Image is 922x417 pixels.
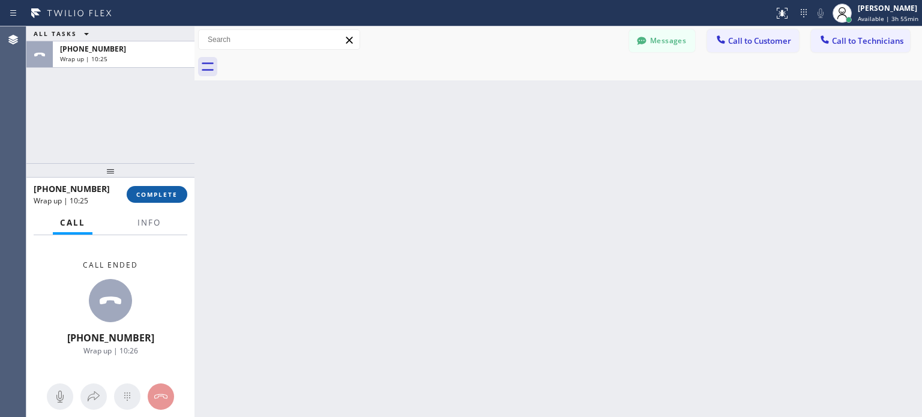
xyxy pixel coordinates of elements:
[199,30,360,49] input: Search
[60,44,126,54] span: [PHONE_NUMBER]
[83,260,138,270] span: Call ended
[811,29,910,52] button: Call to Technicians
[34,196,88,206] span: Wrap up | 10:25
[53,211,92,235] button: Call
[137,217,161,228] span: Info
[80,383,107,410] button: Open directory
[114,383,140,410] button: Open dialpad
[858,3,918,13] div: [PERSON_NAME]
[83,346,138,356] span: Wrap up | 10:26
[60,217,85,228] span: Call
[148,383,174,410] button: Hang up
[47,383,73,410] button: Mute
[130,211,168,235] button: Info
[832,35,903,46] span: Call to Technicians
[728,35,791,46] span: Call to Customer
[812,5,829,22] button: Mute
[34,183,110,194] span: [PHONE_NUMBER]
[707,29,799,52] button: Call to Customer
[629,29,695,52] button: Messages
[858,14,918,23] span: Available | 3h 55min
[26,26,101,41] button: ALL TASKS
[60,55,107,63] span: Wrap up | 10:25
[34,29,77,38] span: ALL TASKS
[67,331,154,344] span: [PHONE_NUMBER]
[127,186,187,203] button: COMPLETE
[136,190,178,199] span: COMPLETE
